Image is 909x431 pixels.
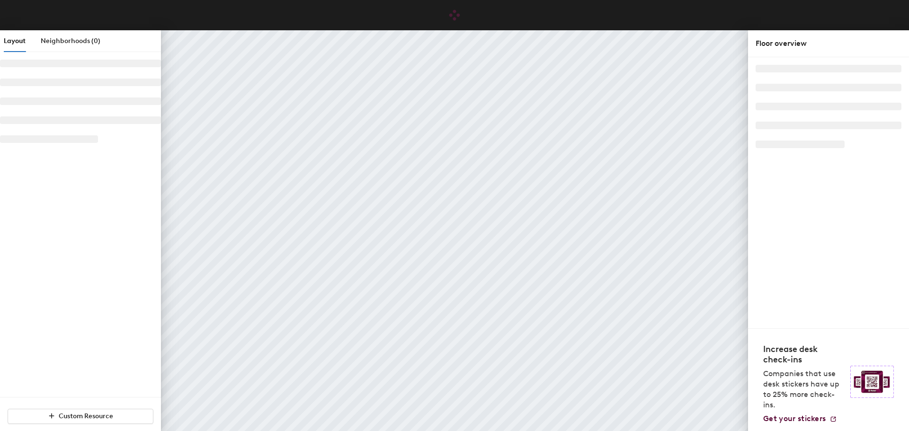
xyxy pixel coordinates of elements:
img: Sticker logo [850,366,894,398]
a: Get your stickers [763,414,837,423]
p: Companies that use desk stickers have up to 25% more check-ins. [763,369,845,410]
span: Neighborhoods (0) [41,37,100,45]
button: Custom Resource [8,409,153,424]
span: Custom Resource [59,412,113,420]
div: Floor overview [756,38,901,49]
span: Layout [4,37,26,45]
span: Get your stickers [763,414,826,423]
h4: Increase desk check-ins [763,344,845,365]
